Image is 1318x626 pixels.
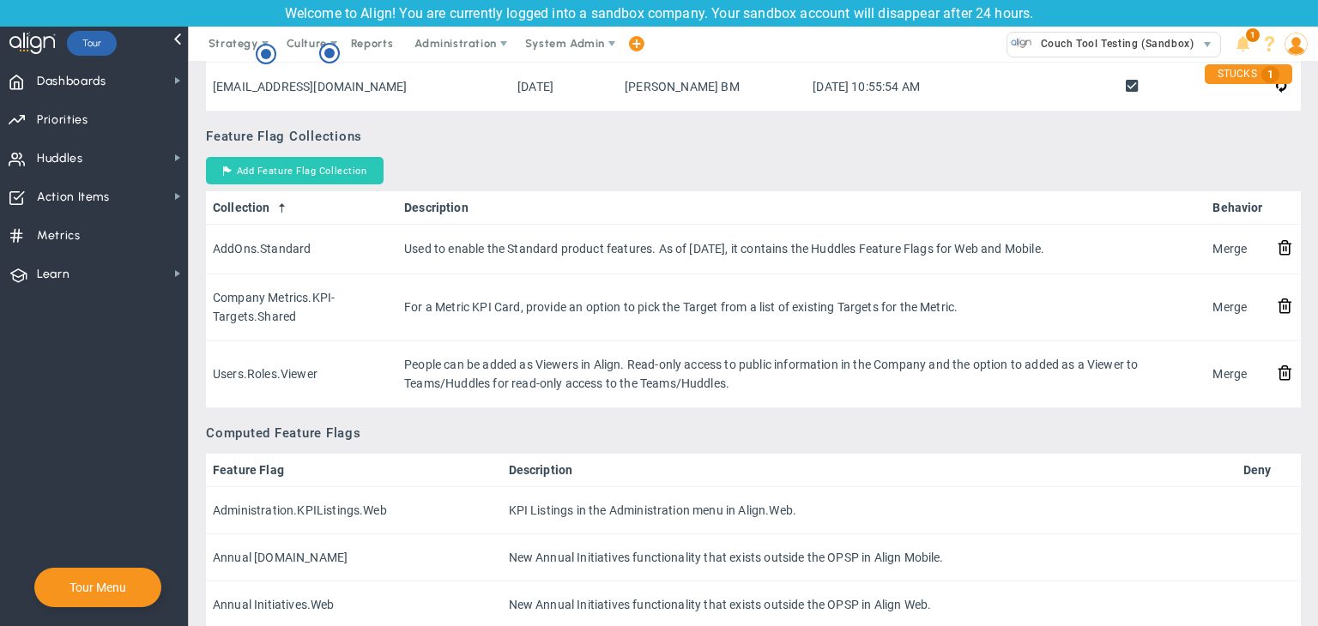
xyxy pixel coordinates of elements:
[287,37,327,50] span: Culture
[1285,33,1308,56] img: 64089.Person.photo
[206,225,397,274] td: AddOns.Standard
[1246,28,1260,42] span: 1
[1236,454,1301,487] th: Deny
[206,425,1301,441] h3: Computed Feature Flags
[1206,274,1270,341] td: Merge
[37,63,106,99] span: Dashboards
[206,341,397,408] td: Users.Roles.Viewer
[397,225,1206,274] td: Used to enable the Standard product features. As of [DATE], it contains the Huddles Feature Flags...
[1195,33,1220,57] span: select
[806,63,982,111] td: [DATE] 10:55:54 AM
[342,27,402,61] span: Reports
[414,37,496,50] span: Administration
[525,37,605,50] span: System Admin
[209,37,258,50] span: Strategy
[1206,341,1270,408] td: Merge
[397,274,1206,341] td: For a Metric KPI Card, provide an option to pick the Target from a list of existing Targets for t...
[404,201,1199,214] a: Description
[1277,364,1293,382] button: Remove Collection
[397,341,1206,408] td: People can be added as Viewers in Align. Read-only access to public information in the Company an...
[37,179,110,215] span: Action Items
[64,580,131,595] button: Tour Menu
[502,534,1236,581] td: New Annual Initiatives functionality that exists outside the OPSP in Align Mobile.
[1206,225,1270,274] td: Merge
[502,487,1236,534] td: KPI Listings in the Administration menu in Align.Web.
[206,487,502,534] td: Administration.KPIListings.Web
[37,141,83,177] span: Huddles
[206,274,397,341] td: Company Metrics.KPI-Targets.Shared
[1277,238,1293,256] button: Remove Collection
[1277,297,1293,315] button: Remove Collection
[206,534,502,581] td: Annual [DOMAIN_NAME]
[213,201,390,214] a: Collection
[1256,27,1283,61] li: Help & Frequently Asked Questions (FAQ)
[206,157,384,184] button: Add Feature Flag Collection
[206,63,511,111] td: [EMAIL_ADDRESS][DOMAIN_NAME]
[618,63,806,111] td: [PERSON_NAME] BM
[1212,201,1262,214] a: Behavior
[37,256,70,292] span: Learn
[502,454,1236,487] th: Description
[1230,27,1256,61] li: Announcements
[1011,33,1032,54] img: 33465.Company.photo
[1261,66,1279,83] span: 1
[206,129,1301,144] h3: Feature Flag Collections
[206,454,502,487] th: Feature Flag
[1205,64,1292,84] div: STUCKS
[37,102,88,138] span: Priorities
[1032,33,1194,55] span: Couch Tool Testing (Sandbox)
[511,63,618,111] td: [DATE]
[37,218,81,254] span: Metrics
